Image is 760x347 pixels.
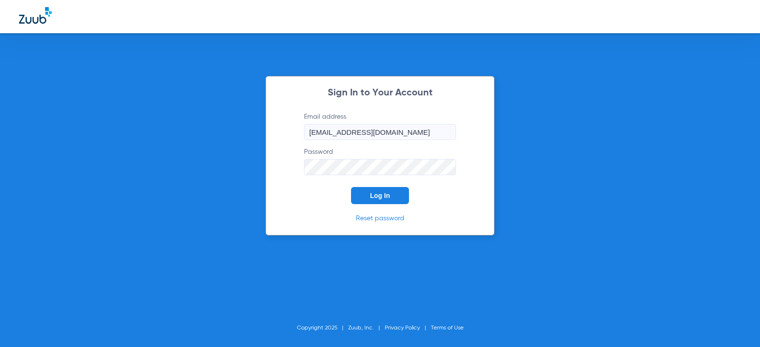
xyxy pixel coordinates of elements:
[304,124,456,140] input: Email address
[304,147,456,175] label: Password
[304,112,456,140] label: Email address
[356,215,404,222] a: Reset password
[19,7,52,24] img: Zuub Logo
[304,159,456,175] input: Password
[348,323,385,333] li: Zuub, Inc.
[431,325,464,331] a: Terms of Use
[385,325,420,331] a: Privacy Policy
[297,323,348,333] li: Copyright 2025
[712,301,760,347] iframe: Chat Widget
[290,88,470,98] h2: Sign In to Your Account
[351,187,409,204] button: Log In
[370,192,390,199] span: Log In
